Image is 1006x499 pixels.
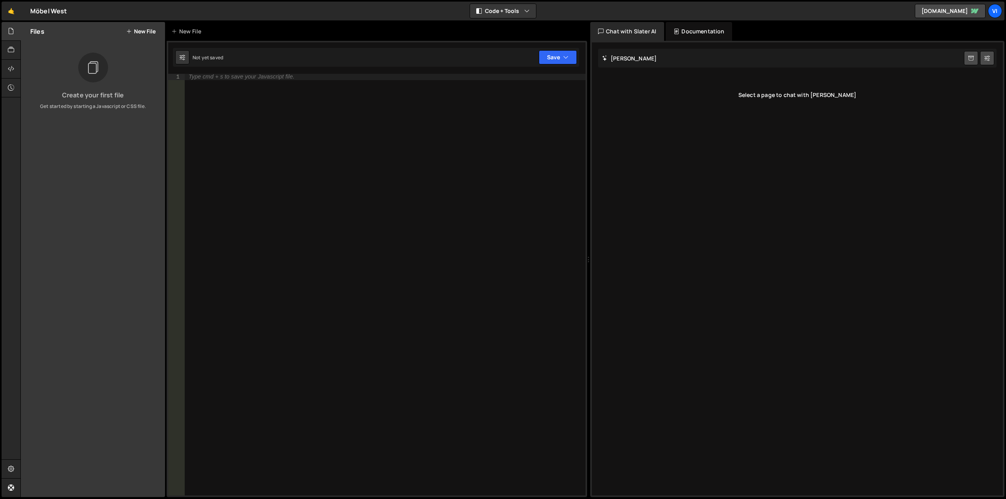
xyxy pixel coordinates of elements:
h2: [PERSON_NAME] [602,55,657,62]
div: Documentation [666,22,732,41]
div: Type cmd + s to save your Javascript file. [189,74,294,80]
div: New File [171,27,204,35]
h2: Files [30,27,44,36]
div: Select a page to chat with [PERSON_NAME] [598,79,997,111]
button: Save [539,50,577,64]
a: [DOMAIN_NAME] [915,4,986,18]
div: Möbel West [30,6,67,16]
a: Vi [988,4,1002,18]
a: 🤙 [2,2,21,20]
p: Get started by starting a Javascript or CSS file. [27,103,159,110]
button: New File [126,28,156,35]
div: Not yet saved [193,54,223,61]
div: 1 [168,74,185,80]
h3: Create your first file [27,92,159,98]
button: Code + Tools [470,4,536,18]
div: Chat with Slater AI [590,22,664,41]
